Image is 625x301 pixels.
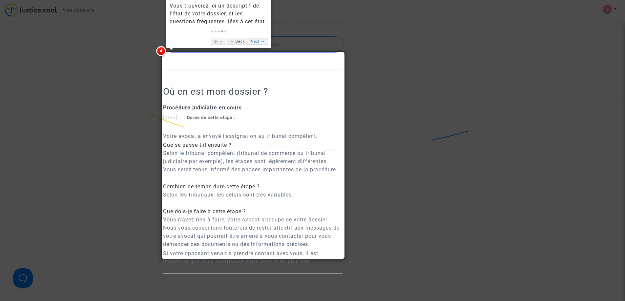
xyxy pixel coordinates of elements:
div: Procédure judiciaire en cours [163,104,343,112]
div: Que se passe-t-il ensuite ? [163,141,343,149]
a: ← Back [227,38,248,45]
a: Skip [211,38,225,45]
p: Votre avocat a envoyé l’assignation au tribunal compétent. [163,132,343,140]
p: Selon le tribunal compétent (tribunal de commerce ou tribunal judiciaire par exemple), les étapes... [163,149,343,174]
strong: Durée de cette étape : [187,115,235,120]
div: Vous trouverez ici un descriptif de l'état de votre dossier, et les questions fréquentes liées à ... [170,2,268,26]
div: Combien de temps dure cette étape ? [163,183,343,191]
div: Que dois-je faire à cette étape ? [163,208,343,216]
p: Selon les tribunaux, les délais sont très variables. [163,191,343,199]
small: [DATE] [163,115,235,120]
span: 4 [156,46,166,56]
p: Si votre opposant venait à prendre contact avec vous, il est important que vous avertissiez votre... [163,249,343,266]
h2: Où en est mon dossier ? [163,86,343,97]
p: Vous n’avez rien à faire, votre avocat s’occupe de votre dossier. Nous vous conseillons toutefois... [163,216,343,248]
a: Next → [248,38,268,45]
